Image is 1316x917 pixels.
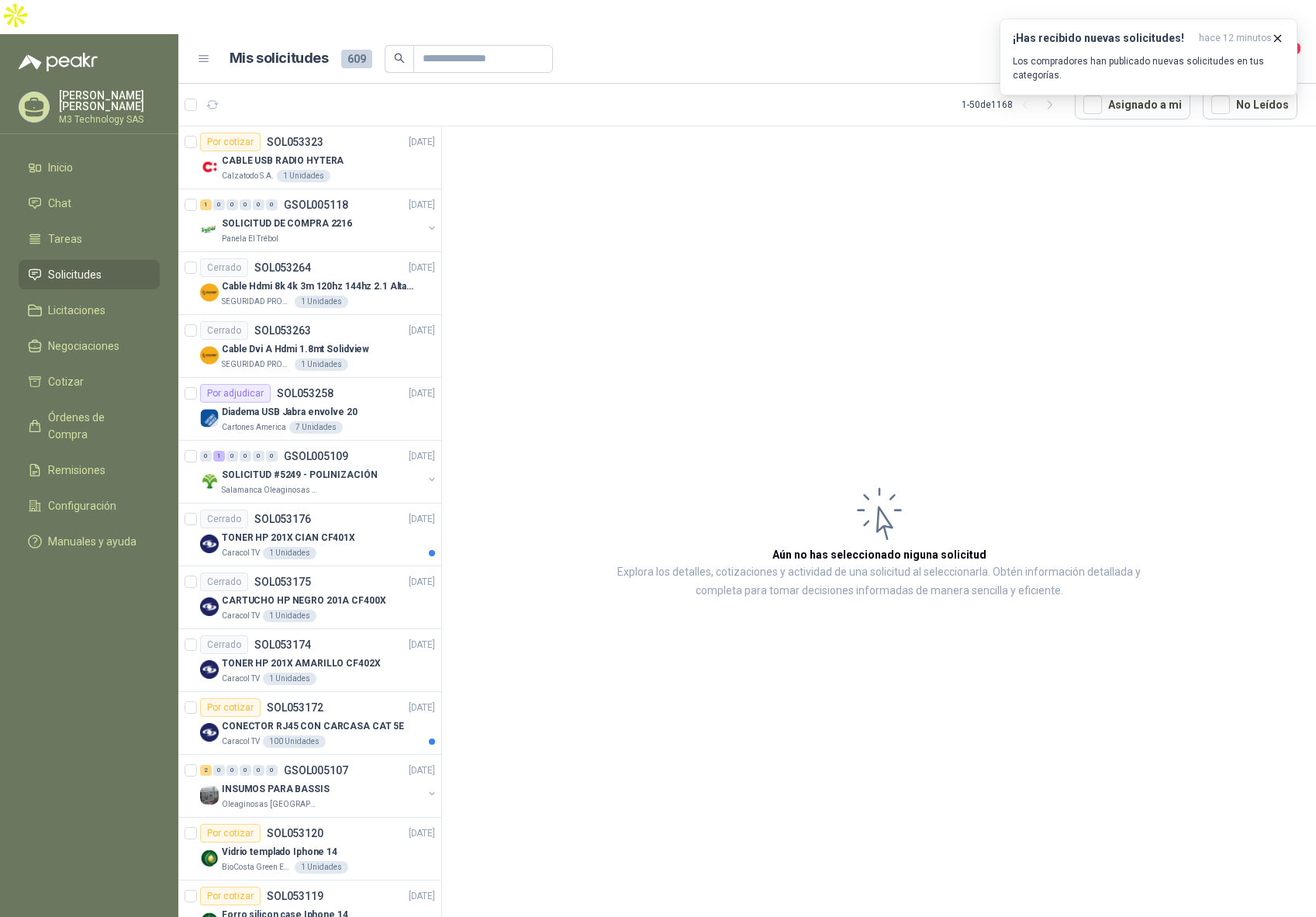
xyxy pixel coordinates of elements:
div: 1 Unidades [263,547,316,559]
img: Company Logo [200,786,219,805]
div: Cerrado [200,635,248,654]
a: Órdenes de Compra [19,403,160,449]
h1: Mis solicitudes [230,47,329,70]
div: 0 [240,199,251,210]
p: CONECTOR RJ45 CON CARCASA CAT 5E [222,719,404,734]
p: Calzatodo S.A. [222,170,274,182]
span: 609 [341,50,372,68]
div: 1 - 50 de 1168 [962,92,1062,117]
p: [DATE] [409,324,435,338]
a: CerradoSOL053176[DATE] Company LogoTONER HP 201X CIAN CF401XCaracol TV1 Unidades [178,503,441,566]
p: SOL053175 [254,576,311,587]
img: Company Logo [200,535,219,553]
a: Inicio [19,153,160,182]
p: [DATE] [409,763,435,778]
span: Licitaciones [48,302,105,319]
span: Negociaciones [48,337,119,355]
a: 0 1 0 0 0 0 GSOL005109[DATE] Company LogoSOLICITUD #5249 - POLINIZACIÓNSalamanca Oleaginosas SAS [200,447,438,497]
div: 7 Unidades [289,421,343,434]
p: TONER HP 201X CIAN CF401X [222,531,355,545]
p: TONER HP 201X AMARILLO CF402X [222,656,381,671]
div: Por adjudicar [200,384,271,403]
p: CABLE USB RADIO HYTERA [222,154,344,168]
p: [DATE] [409,512,435,527]
p: SOL053172 [267,702,323,713]
span: Tareas [48,230,82,247]
a: CerradoSOL053263[DATE] Company LogoCable Dvi A Hdmi 1.8mt SolidviewSEGURIDAD PROVISER LTDA1 Unidades [178,315,441,378]
div: Cerrado [200,258,248,277]
p: Explora los detalles, cotizaciones y actividad de una solicitud al seleccionarla. Obtén informaci... [597,563,1161,600]
p: Vidrio templado Iphone 14 [222,845,337,860]
p: GSOL005118 [284,199,348,210]
p: [DATE] [409,826,435,841]
p: GSOL005107 [284,765,348,776]
div: Cerrado [200,573,248,591]
span: Órdenes de Compra [48,409,145,443]
button: ¡Has recibido nuevas solicitudes!hace 12 minutos Los compradores han publicado nuevas solicitudes... [1000,19,1297,95]
div: 1 Unidades [263,610,316,622]
p: Cable Hdmi 8k 4k 3m 120hz 144hz 2.1 Alta Velocidad [222,279,415,294]
p: [DATE] [409,575,435,590]
span: Solicitudes [48,266,102,283]
span: Configuración [48,497,116,514]
p: [DATE] [409,449,435,464]
img: Company Logo [200,157,219,176]
img: Company Logo [200,472,219,490]
p: SOL053264 [254,262,311,273]
p: [DATE] [409,198,435,213]
span: hace 12 minutos [1199,32,1272,45]
div: 1 Unidades [295,861,348,874]
p: SEGURIDAD PROVISER LTDA [222,358,292,371]
span: Inicio [48,159,73,176]
p: [DATE] [409,135,435,150]
p: CARTUCHO HP NEGRO 201A CF400X [222,593,386,608]
div: 0 [266,765,278,776]
a: Por cotizarSOL053172[DATE] Company LogoCONECTOR RJ45 CON CARCASA CAT 5ECaracol TV100 Unidades [178,692,441,755]
div: 100 Unidades [263,735,326,748]
a: CerradoSOL053174[DATE] Company LogoTONER HP 201X AMARILLO CF402XCaracol TV1 Unidades [178,629,441,692]
p: SOLICITUD #5249 - POLINIZACIÓN [222,468,377,483]
a: Tareas [19,224,160,254]
p: Cartones America [222,421,286,434]
img: Company Logo [200,283,219,302]
div: 0 [266,199,278,210]
div: 0 [253,451,264,462]
a: Licitaciones [19,296,160,325]
p: [DATE] [409,889,435,904]
div: 0 [253,199,264,210]
p: [DATE] [409,701,435,715]
div: 1 Unidades [295,296,348,308]
a: Configuración [19,491,160,521]
div: 0 [213,199,225,210]
p: [PERSON_NAME] [PERSON_NAME] [59,90,160,112]
p: [DATE] [409,261,435,275]
a: Cotizar [19,367,160,396]
p: INSUMOS PARA BASSIS [222,782,330,797]
a: Solicitudes [19,260,160,289]
p: SOL053263 [254,325,311,336]
p: SOL053258 [277,388,333,399]
p: SEGURIDAD PROVISER LTDA [222,296,292,308]
a: Manuales y ayuda [19,527,160,556]
div: 1 [200,199,212,210]
p: Caracol TV [222,673,260,685]
div: Por cotizar [200,887,261,905]
img: Logo peakr [19,53,98,71]
h3: ¡Has recibido nuevas solicitudes! [1013,32,1193,45]
p: Oleaginosas [GEOGRAPHIC_DATA][PERSON_NAME] [222,798,320,811]
p: SOL053176 [254,514,311,524]
img: Company Logo [200,220,219,239]
div: 0 [200,451,212,462]
div: 1 Unidades [277,170,330,182]
p: SOL053119 [267,891,323,901]
p: GSOL005109 [284,451,348,462]
a: Por adjudicarSOL053258[DATE] Company LogoDiadema USB Jabra envolve 20Cartones America7 Unidades [178,378,441,441]
img: Company Logo [200,849,219,867]
div: 0 [213,765,225,776]
p: Caracol TV [222,610,260,622]
a: Remisiones [19,455,160,485]
span: Remisiones [48,462,105,479]
img: Company Logo [200,723,219,742]
div: 0 [226,451,238,462]
p: [DATE] [409,386,435,401]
